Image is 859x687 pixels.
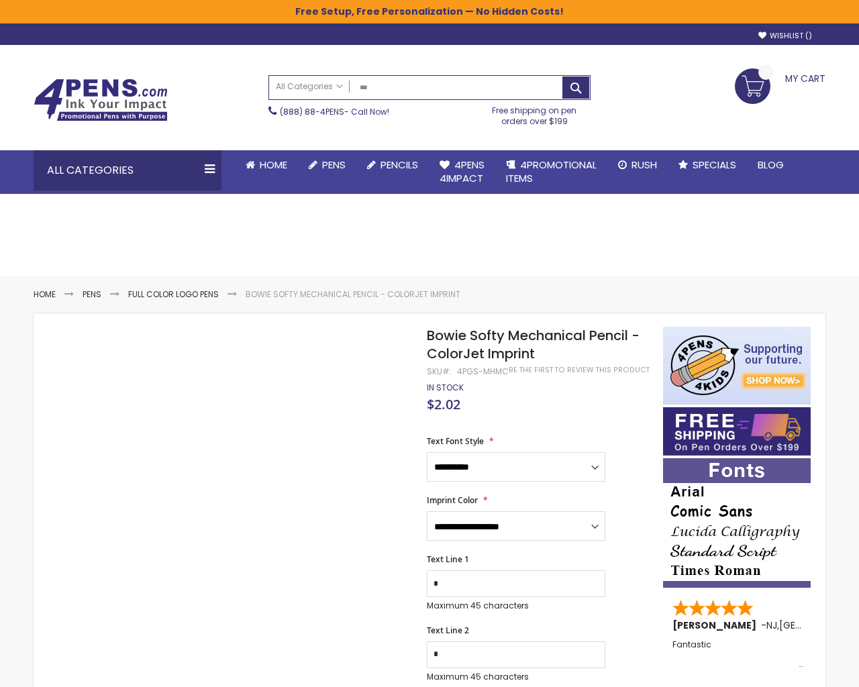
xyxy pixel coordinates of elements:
[235,150,298,180] a: Home
[663,458,811,588] img: font-personalization-examples
[429,150,495,194] a: 4Pens4impact
[427,382,464,393] div: Availability
[34,288,56,300] a: Home
[668,150,747,180] a: Specials
[427,672,605,682] p: Maximum 45 characters
[457,366,509,377] div: 4PGS-MHMC
[280,106,344,117] a: (888) 88-4PENS
[83,288,101,300] a: Pens
[322,158,346,172] span: Pens
[607,150,668,180] a: Rush
[672,640,803,669] div: Fantastic
[495,150,607,194] a: 4PROMOTIONALITEMS
[663,407,811,456] img: Free shipping on orders over $199
[246,289,460,300] li: Bowie Softy Mechanical Pencil - ColorJet Imprint
[478,100,591,127] div: Free shipping on pen orders over $199
[427,395,460,413] span: $2.02
[440,158,485,185] span: 4Pens 4impact
[758,158,784,172] span: Blog
[427,553,469,565] span: Text Line 1
[34,78,168,121] img: 4Pens Custom Pens and Promotional Products
[427,625,469,636] span: Text Line 2
[693,158,736,172] span: Specials
[260,158,287,172] span: Home
[427,366,452,377] strong: SKU
[766,619,777,632] span: NJ
[427,600,605,611] p: Maximum 45 characters
[506,158,597,185] span: 4PROMOTIONAL ITEMS
[381,158,418,172] span: Pencils
[758,31,812,41] a: Wishlist
[34,150,221,191] div: All Categories
[276,81,343,92] span: All Categories
[663,327,811,405] img: 4pens 4 kids
[631,158,657,172] span: Rush
[280,106,389,117] span: - Call Now!
[509,365,650,375] a: Be the first to review this product
[672,619,761,632] span: [PERSON_NAME]
[298,150,356,180] a: Pens
[427,435,484,447] span: Text Font Style
[747,150,795,180] a: Blog
[427,326,640,363] span: Bowie Softy Mechanical Pencil - ColorJet Imprint
[128,288,219,300] a: Full Color Logo Pens
[356,150,429,180] a: Pencils
[427,494,478,506] span: Imprint Color
[269,76,350,98] a: All Categories
[427,382,464,393] span: In stock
